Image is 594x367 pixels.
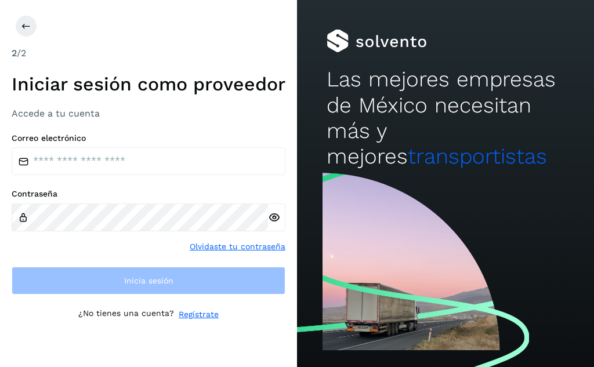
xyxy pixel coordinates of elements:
[12,48,17,59] span: 2
[408,144,547,169] span: transportistas
[124,277,173,285] span: Inicia sesión
[78,308,174,321] p: ¿No tienes una cuenta?
[12,46,285,60] div: /2
[327,67,564,170] h2: Las mejores empresas de México necesitan más y mejores
[12,108,285,119] h3: Accede a tu cuenta
[12,133,285,143] label: Correo electrónico
[179,308,219,321] a: Regístrate
[12,73,285,95] h1: Iniciar sesión como proveedor
[12,189,285,199] label: Contraseña
[190,241,285,253] a: Olvidaste tu contraseña
[12,267,285,295] button: Inicia sesión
